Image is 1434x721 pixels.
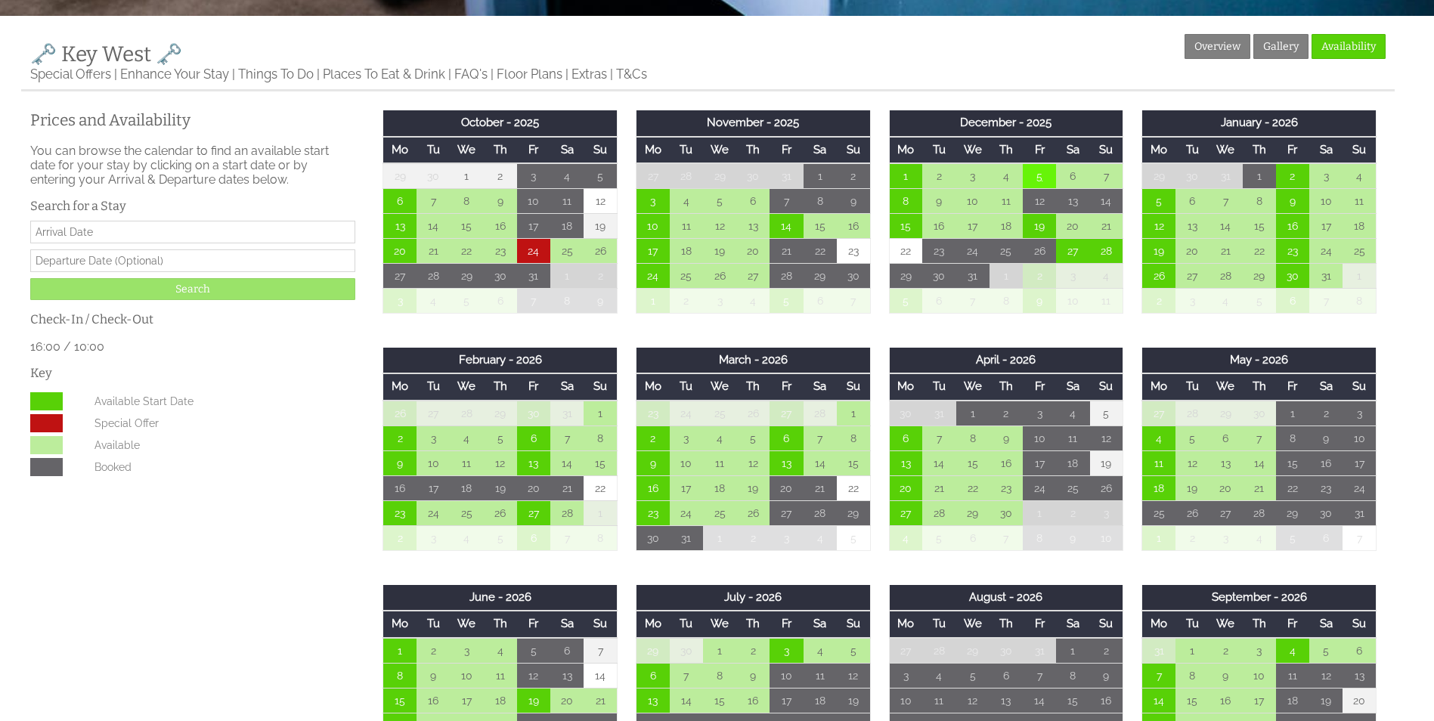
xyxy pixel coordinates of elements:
td: 2 [837,163,870,189]
td: 6 [383,188,417,213]
th: February - 2026 [383,348,618,373]
th: We [450,373,483,400]
th: Tu [1175,137,1209,163]
td: 31 [956,263,990,288]
td: 18 [1343,213,1376,238]
th: Tu [922,137,955,163]
a: Enhance Your Stay [120,67,229,82]
td: 20 [1175,238,1209,263]
td: 1 [450,163,483,189]
td: 21 [1209,238,1242,263]
th: December - 2025 [889,110,1123,136]
th: Th [736,373,770,400]
td: 16 [483,213,516,238]
th: Sa [1056,373,1089,400]
td: 1 [956,401,990,426]
td: 3 [636,188,669,213]
th: Fr [1023,373,1056,400]
td: 15 [450,213,483,238]
th: Th [736,137,770,163]
td: 24 [1309,238,1343,263]
td: 10 [1309,188,1343,213]
th: Mo [383,137,417,163]
td: 18 [550,213,584,238]
td: 1 [804,163,837,189]
td: 19 [703,238,736,263]
td: 9 [837,188,870,213]
td: 11 [1343,188,1376,213]
td: 11 [670,213,703,238]
td: 22 [1243,238,1276,263]
td: 3 [1056,263,1089,288]
input: Search [30,278,355,300]
td: 3 [956,163,990,189]
td: 3 [1023,401,1056,426]
td: 15 [1243,213,1276,238]
td: 4 [550,163,584,189]
td: 29 [450,263,483,288]
td: 14 [1090,188,1123,213]
td: 8 [450,188,483,213]
td: 26 [383,401,417,426]
td: 1 [837,401,870,426]
td: 2 [670,288,703,313]
td: 1 [1276,401,1309,426]
td: 1 [1343,263,1376,288]
td: 29 [483,401,516,426]
input: Arrival Date [30,221,355,243]
td: 21 [417,238,450,263]
td: 7 [517,288,550,313]
td: 1 [1243,163,1276,189]
td: 9 [483,188,516,213]
td: 3 [1309,163,1343,189]
td: 26 [584,238,617,263]
th: Th [483,373,516,400]
td: 3 [670,425,703,450]
td: 27 [417,401,450,426]
td: 12 [1142,213,1175,238]
td: 4 [736,288,770,313]
td: 31 [517,263,550,288]
th: Sa [550,373,584,400]
th: Fr [770,137,803,163]
td: 13 [736,213,770,238]
a: Prices and Availability [30,110,355,130]
td: 29 [383,163,417,189]
td: 13 [1056,188,1089,213]
td: 7 [1309,288,1343,313]
td: 26 [1023,238,1056,263]
td: 14 [770,213,803,238]
th: Su [837,373,870,400]
td: 7 [1090,163,1123,189]
th: Th [1243,137,1276,163]
td: 5 [450,288,483,313]
th: Mo [383,373,417,400]
td: 8 [584,425,617,450]
td: 7 [417,188,450,213]
td: 23 [1276,238,1309,263]
th: Tu [417,373,450,400]
input: Departure Date (Optional) [30,249,355,272]
th: Tu [922,373,955,400]
td: 2 [1142,288,1175,313]
td: 11 [990,188,1023,213]
th: Sa [1056,137,1089,163]
dd: Special Offer [91,414,352,432]
th: Fr [1276,137,1309,163]
td: 31 [922,401,955,426]
td: 30 [1243,401,1276,426]
td: 30 [889,401,922,426]
th: January - 2026 [1142,110,1377,136]
td: 18 [670,238,703,263]
th: Su [1090,137,1123,163]
td: 30 [1276,263,1309,288]
td: 17 [1309,213,1343,238]
td: 13 [383,213,417,238]
td: 26 [703,263,736,288]
td: 19 [1142,238,1175,263]
td: 11 [550,188,584,213]
td: 4 [1090,263,1123,288]
td: 1 [550,263,584,288]
td: 2 [1276,163,1309,189]
td: 25 [703,401,736,426]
